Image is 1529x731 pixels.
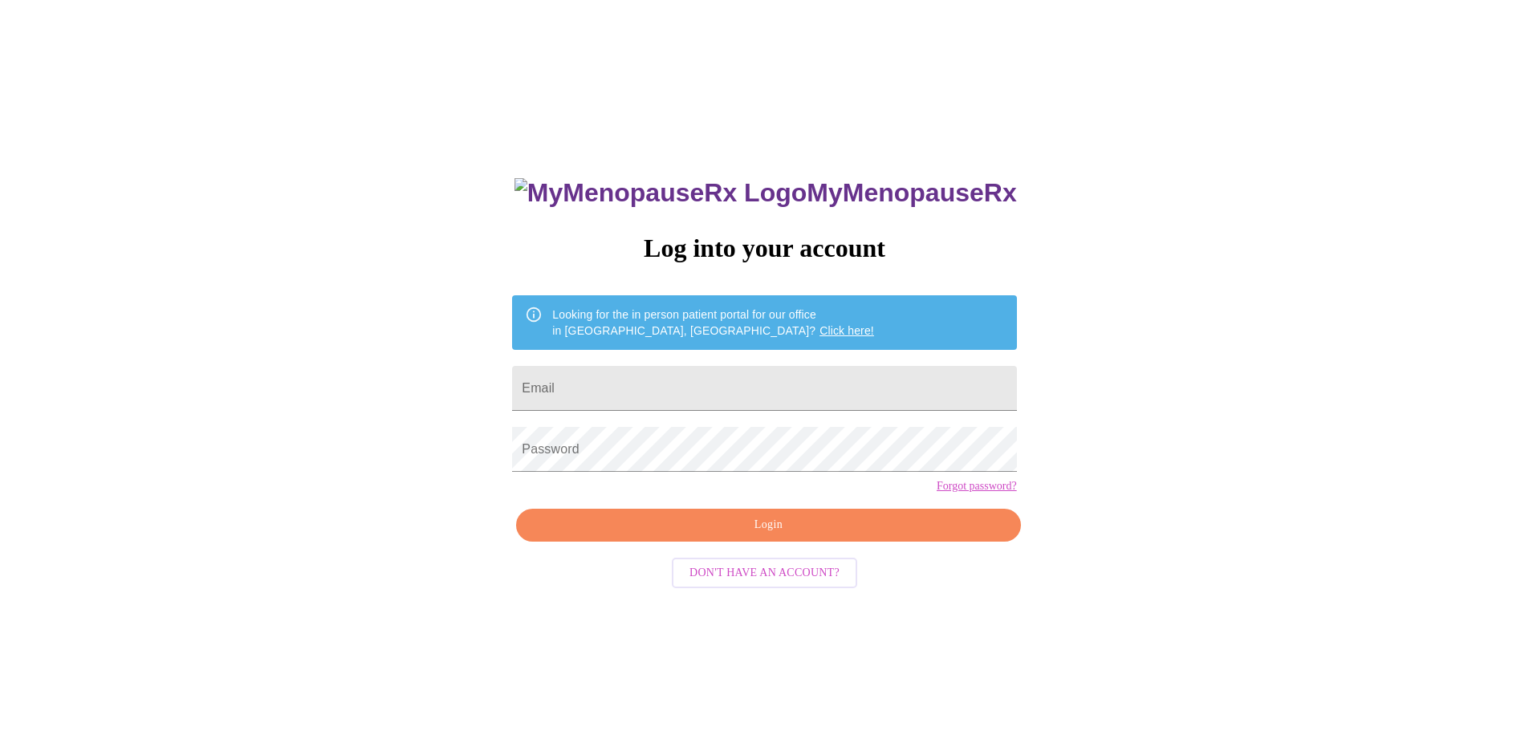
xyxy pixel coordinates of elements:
h3: MyMenopauseRx [514,178,1017,208]
img: MyMenopauseRx Logo [514,178,807,208]
button: Login [516,509,1020,542]
h3: Log into your account [512,234,1016,263]
a: Don't have an account? [668,565,861,579]
span: Don't have an account? [689,563,840,583]
div: Looking for the in person patient portal for our office in [GEOGRAPHIC_DATA], [GEOGRAPHIC_DATA]? [552,300,874,345]
button: Don't have an account? [672,558,857,589]
span: Login [535,515,1002,535]
a: Forgot password? [937,480,1017,493]
a: Click here! [819,324,874,337]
